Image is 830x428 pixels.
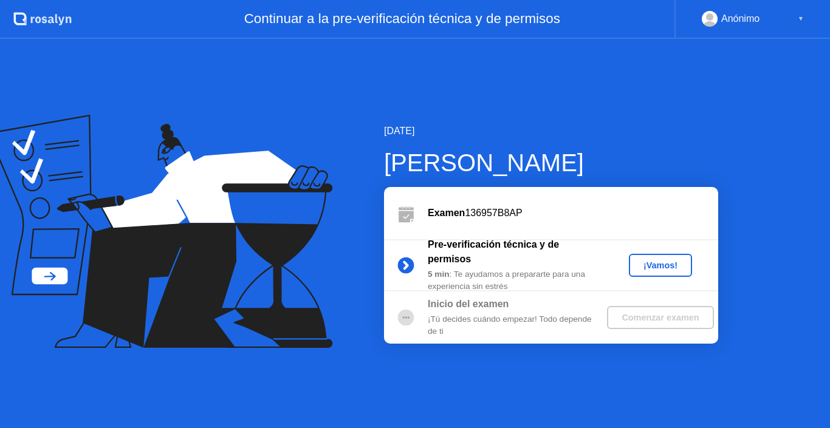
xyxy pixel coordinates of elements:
div: Anónimo [721,11,760,27]
div: 136957B8AP [428,206,718,220]
button: Comenzar examen [607,306,713,329]
div: ¡Tú decides cuándo empezar! Todo depende de ti [428,313,603,338]
div: [PERSON_NAME] [384,144,718,181]
b: Examen [428,208,465,218]
div: ¡Vamos! [634,260,687,270]
div: : Te ayudamos a prepararte para una experiencia sin estrés [428,268,603,293]
b: 5 min [428,270,450,279]
button: ¡Vamos! [629,254,692,277]
div: Comenzar examen [612,313,708,322]
div: ▼ [798,11,804,27]
div: [DATE] [384,124,718,138]
b: Inicio del examen [428,299,509,309]
b: Pre-verificación técnica y de permisos [428,239,559,264]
